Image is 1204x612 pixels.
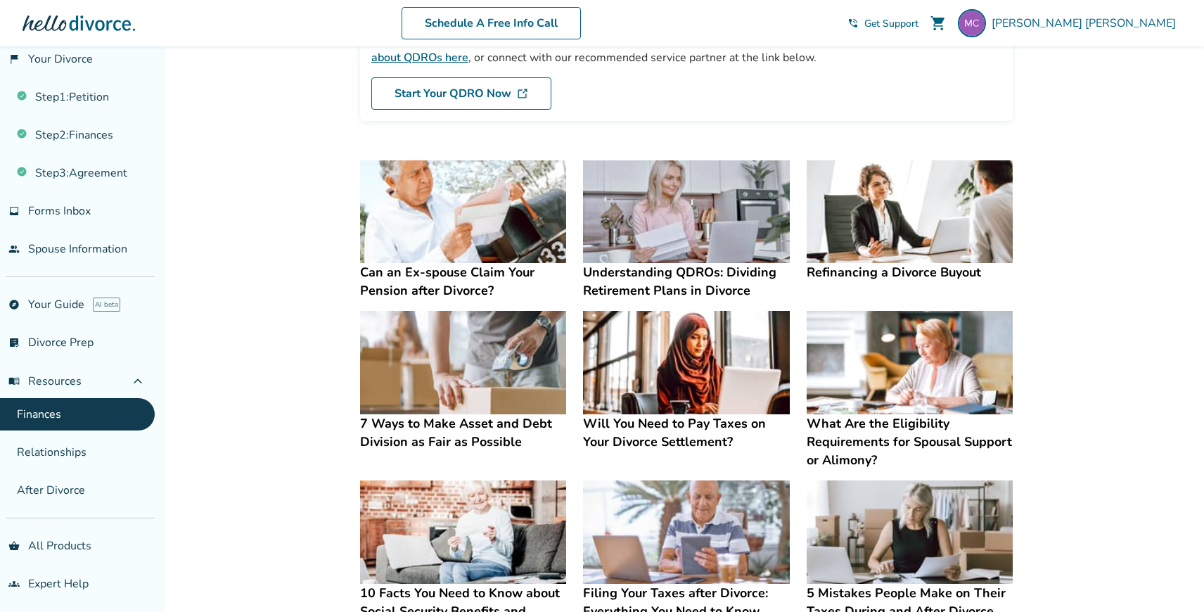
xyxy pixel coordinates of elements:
[807,160,1013,264] img: Refinancing a Divorce Buyout
[402,7,581,39] a: Schedule A Free Info Call
[8,337,20,348] span: list_alt_check
[8,376,20,387] span: menu_book
[517,88,528,99] img: DL
[583,263,789,300] h4: Understanding QDROs: Dividing Retirement Plans in Divorce
[807,311,1013,414] img: What Are the Eligibility Requirements for Spousal Support or Alimony?
[360,160,566,264] img: Can an Ex-spouse Claim Your Pension after Divorce?
[129,373,146,390] span: expand_less
[360,480,566,584] img: 10 Facts You Need to Know about Social Security Benefits and Divorce
[8,374,82,389] span: Resources
[360,311,566,451] a: 7 Ways to Make Asset and Debt Division as Fair as Possible7 Ways to Make Asset and Debt Division ...
[8,299,20,310] span: explore
[360,414,566,451] h4: 7 Ways to Make Asset and Debt Division as Fair as Possible
[583,160,789,300] a: Understanding QDROs: Dividing Retirement Plans in DivorceUnderstanding QDROs: Dividing Retirement...
[807,263,1013,281] h4: Refinancing a Divorce Buyout
[583,311,789,451] a: Will You Need to Pay Taxes on Your Divorce Settlement?Will You Need to Pay Taxes on Your Divorce ...
[807,311,1013,469] a: What Are the Eligibility Requirements for Spousal Support or Alimony?What Are the Eligibility Req...
[583,311,789,414] img: Will You Need to Pay Taxes on Your Divorce Settlement?
[28,203,91,219] span: Forms Inbox
[8,243,20,255] span: people
[360,160,566,300] a: Can an Ex-spouse Claim Your Pension after Divorce?Can an Ex-spouse Claim Your Pension after Divorce?
[583,160,789,264] img: Understanding QDROs: Dividing Retirement Plans in Divorce
[847,17,918,30] a: phone_in_talkGet Support
[807,160,1013,282] a: Refinancing a Divorce BuyoutRefinancing a Divorce Buyout
[864,17,918,30] span: Get Support
[1134,544,1204,612] iframe: Chat Widget
[8,205,20,217] span: inbox
[930,15,947,32] span: shopping_cart
[583,480,789,584] img: Filing Your Taxes after Divorce: Everything You Need to Know
[807,414,1013,469] h4: What Are the Eligibility Requirements for Spousal Support or Alimony?
[807,480,1013,584] img: 5 Mistakes People Make on Their Taxes During and After Divorce
[958,9,986,37] img: Testing CA
[93,298,120,312] span: AI beta
[360,263,566,300] h4: Can an Ex-spouse Claim Your Pension after Divorce?
[847,18,859,29] span: phone_in_talk
[360,311,566,414] img: 7 Ways to Make Asset and Debt Division as Fair as Possible
[8,578,20,589] span: groups
[371,77,551,110] a: Start Your QDRO Now
[8,540,20,552] span: shopping_basket
[992,15,1181,31] span: [PERSON_NAME] [PERSON_NAME]
[583,414,789,451] h4: Will You Need to Pay Taxes on Your Divorce Settlement?
[8,53,20,65] span: flag_2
